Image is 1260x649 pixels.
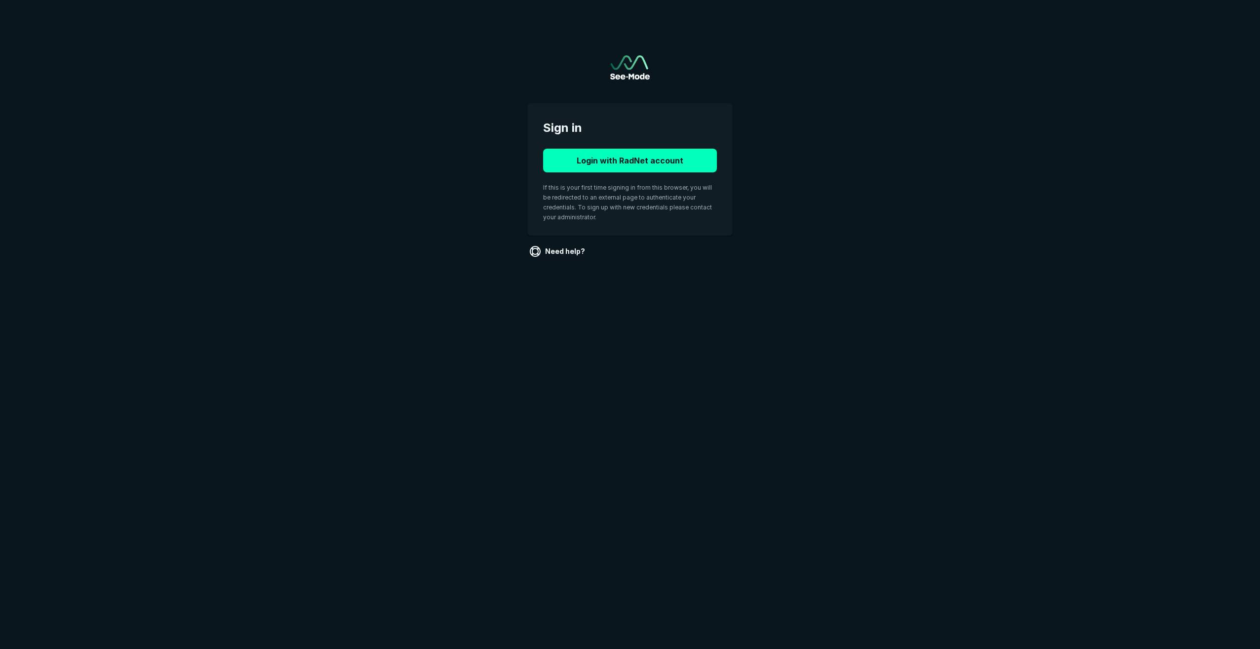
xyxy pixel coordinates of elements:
[610,55,650,80] a: Go to sign in
[527,243,589,259] a: Need help?
[543,149,717,172] button: Login with RadNet account
[543,119,717,137] span: Sign in
[543,184,712,221] span: If this is your first time signing in from this browser, you will be redirected to an external pa...
[610,55,650,80] img: See-Mode Logo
